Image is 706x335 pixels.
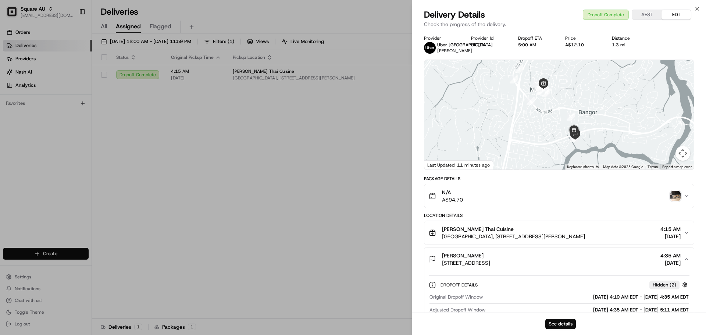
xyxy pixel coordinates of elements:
[567,164,599,170] button: Keyboard shortcuts
[7,145,13,151] div: 📗
[632,10,662,19] button: AEST
[542,89,550,97] div: 11
[612,42,647,48] div: 1.3 mi
[15,145,56,152] span: Knowledge Base
[114,94,134,103] button: See all
[471,42,486,48] button: 977D4
[7,96,49,101] div: Past conversations
[442,259,490,267] span: [STREET_ADDRESS]
[567,113,575,121] div: 17
[648,165,658,169] a: Terms (opens in new tab)
[675,146,690,161] button: Map camera controls
[424,221,694,245] button: [PERSON_NAME] Thai Cuisine[GEOGRAPHIC_DATA], [STREET_ADDRESS][PERSON_NAME]4:15 AM[DATE]
[662,165,692,169] a: Report a map error
[518,35,553,41] div: Dropoff ETA
[442,196,463,203] span: A$94.70
[441,282,479,288] span: Dropoff Details
[62,145,68,151] div: 💻
[533,79,541,88] div: 14
[603,165,643,169] span: Map data ©2025 Google
[424,184,694,208] button: N/AA$94.70photo_proof_of_delivery image
[15,114,21,120] img: 1736555255976-a54dd68f-1ca7-489b-9aae-adbdc363a1c4
[15,70,29,83] img: 1753817452368-0c19585d-7be3-40d9-9a41-2dc781b3d1eb
[69,145,118,152] span: API Documentation
[429,307,485,313] span: Adjusted Dropoff Window
[424,213,694,218] div: Location Details
[534,83,542,92] div: 16
[670,191,681,201] img: photo_proof_of_delivery image
[442,252,484,259] span: [PERSON_NAME]
[424,160,493,170] div: Last Updated: 11 minutes ago
[52,162,89,168] a: Powered byPylon
[662,10,691,19] button: EDT
[429,294,483,300] span: Original Dropoff Window
[649,280,689,289] button: Hidden (2)
[442,189,463,196] span: N/A
[59,142,121,155] a: 💻API Documentation
[471,35,506,41] div: Provider Id
[33,78,101,83] div: We're available if you need us!
[442,225,514,233] span: [PERSON_NAME] Thai Cuisine
[7,29,134,41] p: Welcome 👋
[7,107,19,119] img: Bea Lacdao
[65,114,80,120] span: [DATE]
[486,294,689,300] div: [DATE] 4:19 AM EDT - [DATE] 4:35 AM EDT
[545,319,576,329] button: See details
[518,42,553,48] div: 5:00 AM
[515,65,523,73] div: 1
[426,160,450,170] img: Google
[424,247,694,271] button: [PERSON_NAME][STREET_ADDRESS]4:35 AM[DATE]
[653,282,676,288] span: Hidden ( 2 )
[536,87,544,95] div: 13
[660,252,681,259] span: 4:35 AM
[424,176,694,182] div: Package Details
[426,160,450,170] a: Open this area in Google Maps (opens a new window)
[424,21,694,28] p: Check the progress of the delivery.
[23,114,60,120] span: [PERSON_NAME]
[437,42,493,48] span: Uber [GEOGRAPHIC_DATA]
[660,233,681,240] span: [DATE]
[424,42,436,54] img: uber-new-logo.jpeg
[19,47,121,55] input: Clear
[488,307,689,313] div: [DATE] 4:35 AM EDT - [DATE] 5:11 AM EDT
[424,35,459,41] div: Provider
[73,163,89,168] span: Pylon
[612,35,647,41] div: Distance
[660,259,681,267] span: [DATE]
[510,75,518,83] div: 4
[565,35,600,41] div: Price
[7,7,22,22] img: Nash
[527,97,535,105] div: 5
[125,72,134,81] button: Start new chat
[424,9,485,21] span: Delivery Details
[532,84,540,92] div: 15
[4,142,59,155] a: 📗Knowledge Base
[7,70,21,83] img: 1736555255976-a54dd68f-1ca7-489b-9aae-adbdc363a1c4
[565,42,600,48] div: A$12.10
[437,48,472,54] span: [PERSON_NAME]
[660,225,681,233] span: 4:15 AM
[442,233,585,240] span: [GEOGRAPHIC_DATA], [STREET_ADDRESS][PERSON_NAME]
[537,86,545,95] div: 12
[61,114,64,120] span: •
[33,70,121,78] div: Start new chat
